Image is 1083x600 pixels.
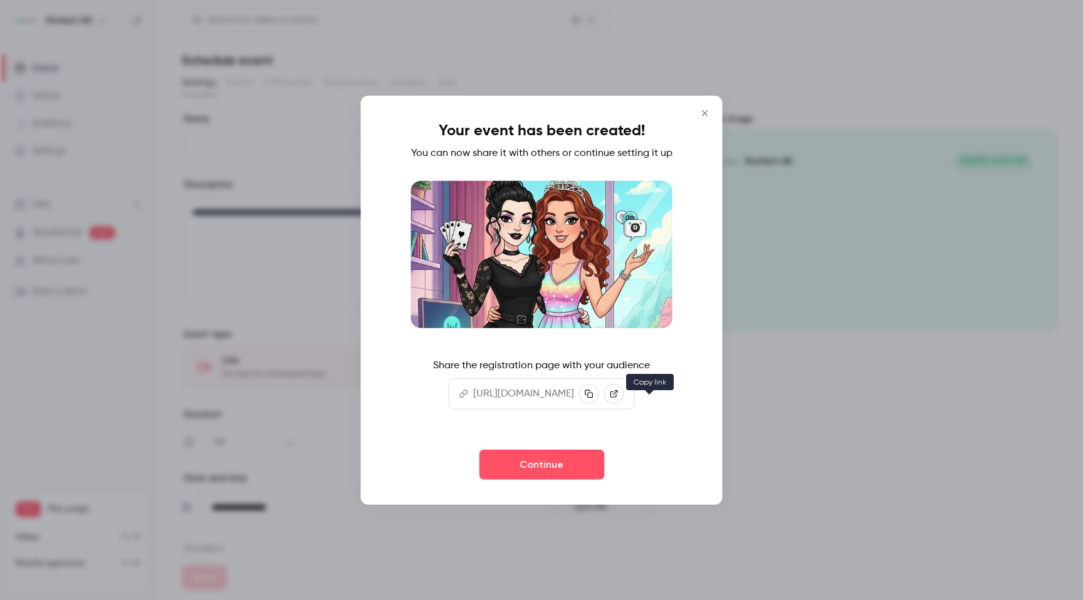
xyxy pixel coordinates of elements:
p: You can now share it with others or continue setting it up [411,146,672,161]
button: Close [693,101,718,126]
h1: Your event has been created! [439,121,645,141]
p: Share the registration page with your audience [433,358,650,373]
p: [URL][DOMAIN_NAME] [473,386,574,401]
button: Continue [479,449,604,479]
